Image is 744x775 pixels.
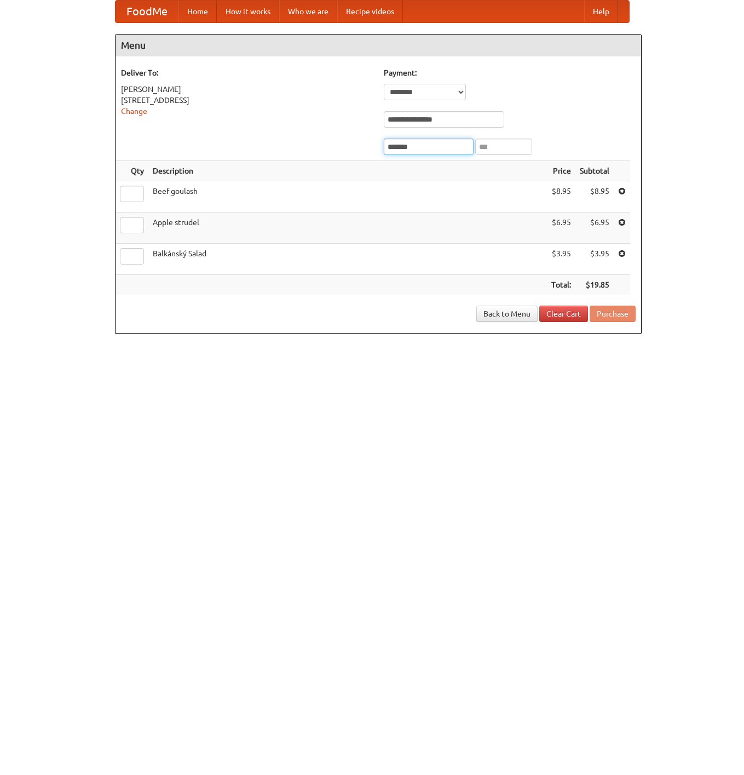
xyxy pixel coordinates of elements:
[590,306,636,322] button: Purchase
[547,161,575,181] th: Price
[584,1,618,22] a: Help
[547,213,575,244] td: $6.95
[178,1,217,22] a: Home
[121,107,147,116] a: Change
[121,84,373,95] div: [PERSON_NAME]
[121,67,373,78] h5: Deliver To:
[547,244,575,275] td: $3.95
[575,181,614,213] td: $8.95
[121,95,373,106] div: [STREET_ADDRESS]
[575,161,614,181] th: Subtotal
[575,275,614,295] th: $19.85
[384,67,636,78] h5: Payment:
[279,1,337,22] a: Who we are
[547,181,575,213] td: $8.95
[575,244,614,275] td: $3.95
[217,1,279,22] a: How it works
[148,213,547,244] td: Apple strudel
[116,35,641,56] h4: Menu
[116,161,148,181] th: Qty
[148,161,547,181] th: Description
[148,181,547,213] td: Beef goulash
[539,306,588,322] a: Clear Cart
[547,275,575,295] th: Total:
[116,1,178,22] a: FoodMe
[575,213,614,244] td: $6.95
[476,306,538,322] a: Back to Menu
[337,1,403,22] a: Recipe videos
[148,244,547,275] td: Balkánský Salad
